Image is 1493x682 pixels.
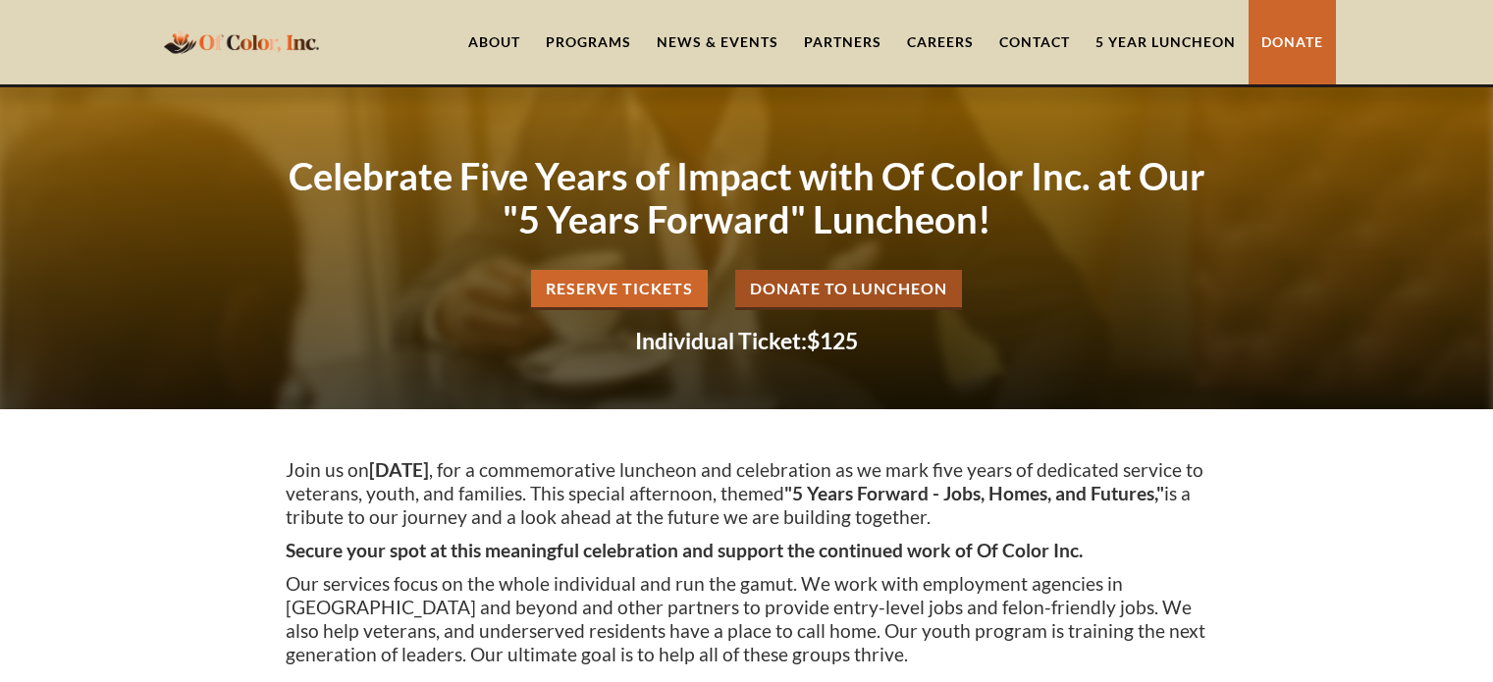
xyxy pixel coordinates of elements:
[286,539,1083,561] strong: Secure your spot at this meaningful celebration and support the continued work of Of Color Inc.
[286,572,1208,666] p: Our services focus on the whole individual and run the gamut. We work with employment agencies in...
[546,32,631,52] div: Programs
[158,19,325,65] a: home
[635,327,807,354] strong: Individual Ticket:
[289,153,1205,241] strong: Celebrate Five Years of Impact with Of Color Inc. at Our "5 Years Forward" Luncheon!
[784,482,1164,504] strong: "5 Years Forward - Jobs, Homes, and Futures,"
[286,458,1208,529] p: Join us on , for a commemorative luncheon and celebration as we mark five years of dedicated serv...
[369,458,429,481] strong: [DATE]
[531,270,708,310] a: Reserve Tickets
[735,270,962,310] a: Donate to Luncheon
[286,330,1208,352] h2: $125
